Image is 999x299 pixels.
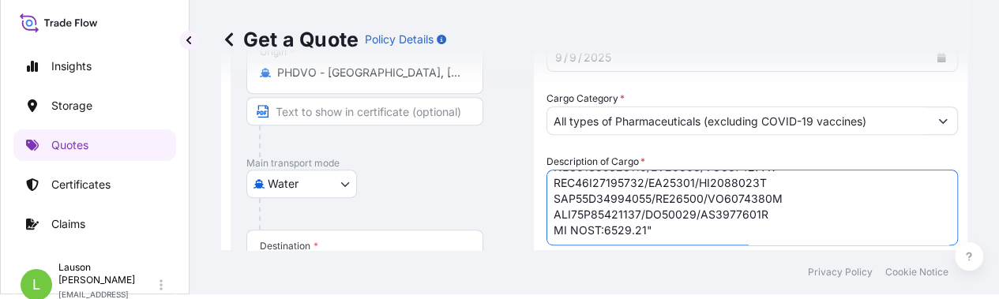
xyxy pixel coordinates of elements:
a: Insights [13,50,176,82]
a: Claims [13,208,176,240]
span: L [32,277,40,293]
p: Storage [51,98,92,114]
a: Quotes [13,129,176,161]
button: Select transport [246,170,357,198]
input: Text to appear on certificate [246,97,483,125]
div: Destination [260,240,318,252]
span: Water [268,176,299,192]
label: Cargo Category [546,91,625,107]
a: Cookie Notice [885,266,948,278]
p: Main transport mode [246,157,518,170]
p: Get a Quote [221,27,359,52]
p: Policy Details [365,32,434,47]
label: Description of Cargo [546,154,645,170]
a: Storage [13,90,176,121]
button: Show suggestions [929,107,957,135]
a: Privacy Policy [808,266,873,278]
a: Certificates [13,169,176,200]
p: Lauson [PERSON_NAME] [58,261,156,286]
p: Insights [51,58,92,74]
p: Claims [51,216,85,232]
p: Certificates [51,177,111,192]
p: Quotes [51,137,88,153]
input: Select a commodity type [547,107,929,135]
